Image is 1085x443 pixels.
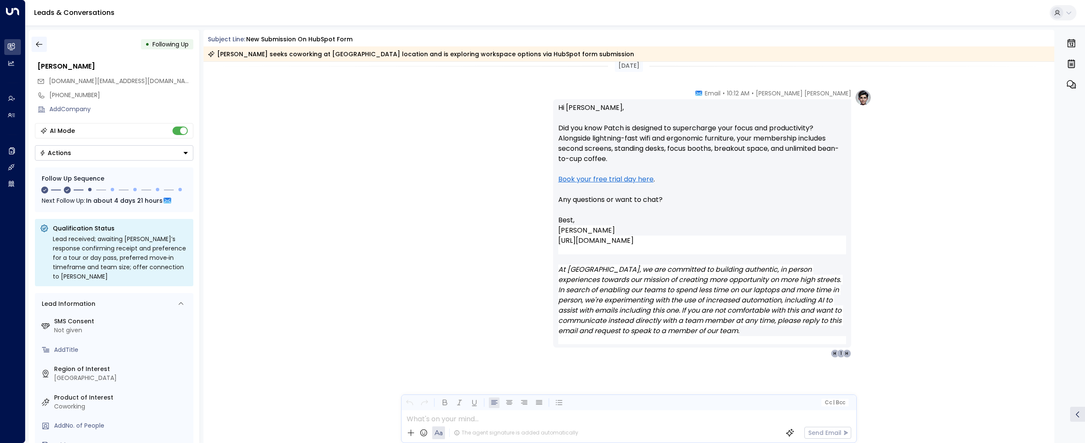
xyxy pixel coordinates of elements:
[54,345,190,354] div: AddTitle
[35,145,193,161] div: Button group with a nested menu
[145,37,149,52] div: •
[42,196,187,205] div: Next Follow Up:
[843,349,851,358] div: H
[35,145,193,161] button: Actions
[615,60,643,72] div: [DATE]
[558,225,615,235] span: [PERSON_NAME]
[54,365,190,374] label: Region of Interest
[39,299,95,308] div: Lead Information
[53,224,188,233] p: Qualification Status
[49,91,193,100] div: [PHONE_NUMBER]
[558,265,843,336] em: At [GEOGRAPHIC_DATA], we are committed to building authentic, in person experiences towards our m...
[404,397,415,408] button: Undo
[705,89,720,98] span: Email
[34,8,115,17] a: Leads & Conversations
[855,89,872,106] img: profile-logo.png
[558,174,654,184] a: Book your free trial day here
[246,35,353,44] div: New submission on HubSpot Form
[49,105,193,114] div: AddCompany
[208,35,245,43] span: Subject Line:
[53,234,188,281] div: Lead received; awaiting [PERSON_NAME]’s response confirming receipt and preference for a tour or ...
[833,400,835,406] span: |
[831,349,839,358] div: H
[49,77,195,85] span: [DOMAIN_NAME][EMAIL_ADDRESS][DOMAIN_NAME]
[54,326,190,335] div: Not given
[49,77,193,86] span: natcullen.nc@gmail.com
[419,397,430,408] button: Redo
[54,421,190,430] div: AddNo. of People
[54,402,190,411] div: Coworking
[752,89,754,98] span: •
[756,89,851,98] span: [PERSON_NAME] [PERSON_NAME]
[727,89,749,98] span: 10:12 AM
[50,127,75,135] div: AI Mode
[86,196,163,205] span: In about 4 days 21 hours
[723,89,725,98] span: •
[837,349,845,358] div: 1
[454,429,578,437] div: The agent signature is added automatically
[824,400,845,406] span: Cc Bcc
[152,40,189,49] span: Following Up
[37,61,193,72] div: [PERSON_NAME]
[42,174,187,183] div: Follow Up Sequence
[40,149,71,157] div: Actions
[558,103,846,215] p: Hi [PERSON_NAME], Did you know Patch is designed to supercharge your focus and productivity? Alon...
[54,317,190,326] label: SMS Consent
[821,399,848,407] button: Cc|Bcc
[54,374,190,383] div: [GEOGRAPHIC_DATA]
[558,215,574,225] span: Best,
[558,236,634,246] a: [URL][DOMAIN_NAME]
[208,50,634,58] div: [PERSON_NAME] seeks coworking at [GEOGRAPHIC_DATA] location and is exploring workspace options vi...
[54,393,190,402] label: Product of Interest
